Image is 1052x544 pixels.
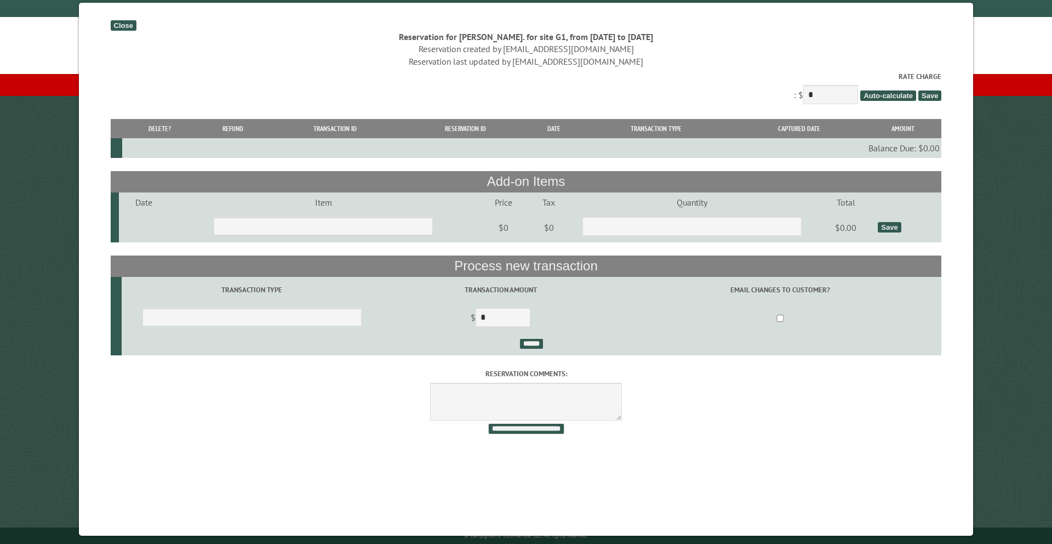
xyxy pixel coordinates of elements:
th: Amount [865,119,941,138]
td: Balance Due: $0.00 [122,138,941,158]
td: Tax [529,192,569,212]
th: Transaction Type [579,119,734,138]
label: Rate Charge [111,71,942,82]
small: © Campground Commander LLC. All rights reserved. [464,532,588,539]
div: Save [878,222,901,233]
div: Reservation last updated by [EMAIL_ADDRESS][DOMAIN_NAME] [111,55,942,67]
th: Captured Date [734,119,865,138]
td: Price [478,192,529,212]
div: Reservation created by [EMAIL_ADDRESS][DOMAIN_NAME] [111,43,942,55]
td: $0 [478,212,529,243]
div: : $ [111,71,942,107]
label: Reservation comments: [111,369,942,379]
th: Date [530,119,579,138]
th: Process new transaction [111,256,942,276]
th: Add-on Items [111,171,942,192]
span: Auto-calculate [860,90,916,101]
label: Transaction Amount [384,285,618,295]
td: Total [815,192,876,212]
div: Reservation for [PERSON_NAME]. for site G1, from [DATE] to [DATE] [111,31,942,43]
td: $ [382,303,619,334]
label: Email changes to customer? [621,285,940,295]
th: Delete? [122,119,197,138]
td: $0.00 [815,212,876,243]
td: Date [119,192,169,212]
th: Refund [197,119,268,138]
span: Save [918,90,941,101]
th: Transaction ID [268,119,402,138]
td: $0 [529,212,569,243]
div: Close [111,20,136,31]
td: Item [169,192,478,212]
th: Reservation ID [402,119,529,138]
label: Transaction Type [123,285,381,295]
td: Quantity [568,192,815,212]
